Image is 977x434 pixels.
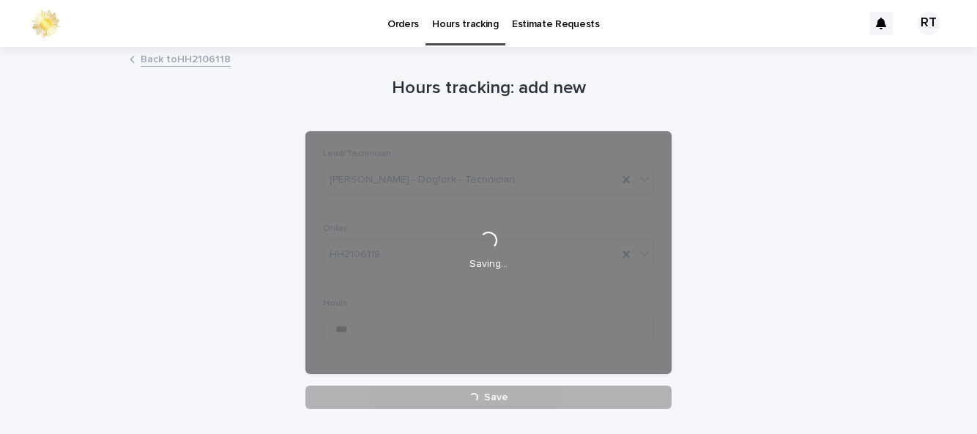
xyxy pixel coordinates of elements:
[141,50,231,67] a: Back toHH2106118
[305,386,672,409] button: Save
[484,392,508,402] span: Save
[305,78,672,99] h1: Hours tracking: add new
[469,258,508,271] p: Saving…
[29,9,62,38] img: 0ffKfDbyRa2Iv8hnaAqg
[917,12,940,35] div: RT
